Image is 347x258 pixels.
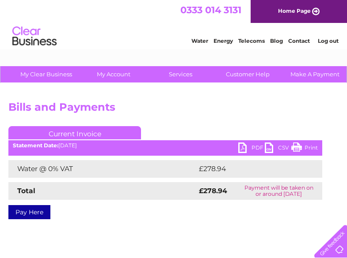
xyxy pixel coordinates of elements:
strong: Total [17,187,35,195]
a: PDF [238,142,265,155]
a: Log out [318,37,339,44]
a: Current Invoice [8,126,141,139]
td: £278.94 [197,160,307,178]
a: Customer Help [211,66,284,82]
td: Payment will be taken on or around [DATE] [236,182,322,200]
img: logo.png [12,23,57,50]
a: My Account [77,66,150,82]
a: CSV [265,142,291,155]
div: [DATE] [8,142,322,149]
td: Water @ 0% VAT [8,160,197,178]
a: Blog [270,37,283,44]
strong: £278.94 [199,187,227,195]
a: Water [191,37,208,44]
a: My Clear Business [10,66,83,82]
a: Energy [214,37,233,44]
a: Services [144,66,217,82]
a: Telecoms [238,37,265,44]
a: Print [291,142,318,155]
a: 0333 014 3131 [180,4,241,15]
b: Statement Date: [13,142,58,149]
a: Pay Here [8,205,50,219]
a: Contact [288,37,310,44]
